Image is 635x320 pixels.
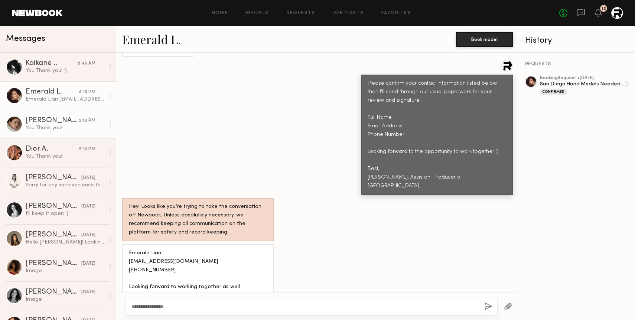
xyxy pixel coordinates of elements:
[81,174,95,182] div: [DATE]
[26,88,79,96] div: Emerald L.
[26,260,81,267] div: [PERSON_NAME]
[26,124,105,131] div: You: Thank you!!
[81,232,95,239] div: [DATE]
[246,11,268,16] a: Models
[122,31,181,47] a: Emerald L.
[26,210,105,217] div: I’ll keep it open :)
[333,11,364,16] a: Job Posts
[26,296,105,303] div: Image
[81,289,95,296] div: [DATE]
[26,288,81,296] div: [PERSON_NAME]
[129,203,267,237] div: Hey! Looks like you’re trying to take the conversation off Newbook. Unless absolutely necessary, ...
[540,76,629,95] a: bookingRequest •[DATE]San Diego Hand Models Needed (9/16)Confirmed
[212,11,228,16] a: Home
[540,89,567,95] div: Confirmed
[602,7,606,11] div: 12
[26,174,81,182] div: [PERSON_NAME]
[26,231,81,239] div: [PERSON_NAME]
[540,76,625,81] div: booking Request • [DATE]
[525,62,629,67] div: REQUESTS
[26,239,105,246] div: Hello [PERSON_NAME]! Looking forward to hearing back from you [EMAIL_ADDRESS][DOMAIN_NAME] Thanks 🙏🏼
[26,146,79,153] div: Dior A.
[26,267,105,274] div: Image
[26,153,105,160] div: You: Thank you!!
[26,60,78,67] div: Kaikane ..
[368,79,506,190] div: Please confirm your contact information listed below, then I'll send through our usual paperwork ...
[79,89,95,96] div: 6:10 PM
[78,60,95,67] div: 8:46 AM
[6,35,45,43] span: Messages
[287,11,315,16] a: Requests
[456,36,513,42] a: Book model
[79,146,95,153] div: 5:16 PM
[81,260,95,267] div: [DATE]
[79,117,95,124] div: 5:18 PM
[456,32,513,47] button: Book model
[129,249,267,300] div: Emerald Lian [EMAIL_ADDRESS][DOMAIN_NAME] [PHONE_NUMBER] Looking forward to working together as w...
[381,11,411,16] a: Favorites
[26,182,105,189] div: Sorry for any inconvenience this may cause
[26,67,105,74] div: You: Thank you! :)
[26,117,79,124] div: [PERSON_NAME]
[81,203,95,210] div: [DATE]
[26,203,81,210] div: [PERSON_NAME]
[26,96,105,103] div: Emerald Lian [EMAIL_ADDRESS][DOMAIN_NAME] [PHONE_NUMBER] Looking forward to working together as w...
[525,36,629,45] div: History
[540,81,625,88] div: San Diego Hand Models Needed (9/16)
